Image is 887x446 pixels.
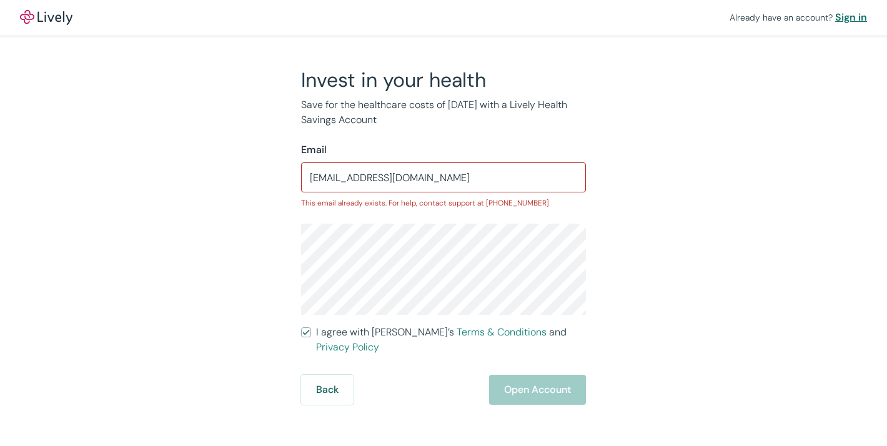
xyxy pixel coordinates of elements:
[316,340,379,354] a: Privacy Policy
[301,97,586,127] p: Save for the healthcare costs of [DATE] with a Lively Health Savings Account
[301,197,586,209] p: This email already exists. For help, contact support at [PHONE_NUMBER]
[835,10,867,25] a: Sign in
[301,375,354,405] button: Back
[316,325,586,355] span: I agree with [PERSON_NAME]’s and
[301,67,586,92] h2: Invest in your health
[20,10,72,25] img: Lively
[457,325,547,339] a: Terms & Conditions
[20,10,72,25] a: LivelyLively
[301,142,327,157] label: Email
[730,10,867,25] div: Already have an account?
